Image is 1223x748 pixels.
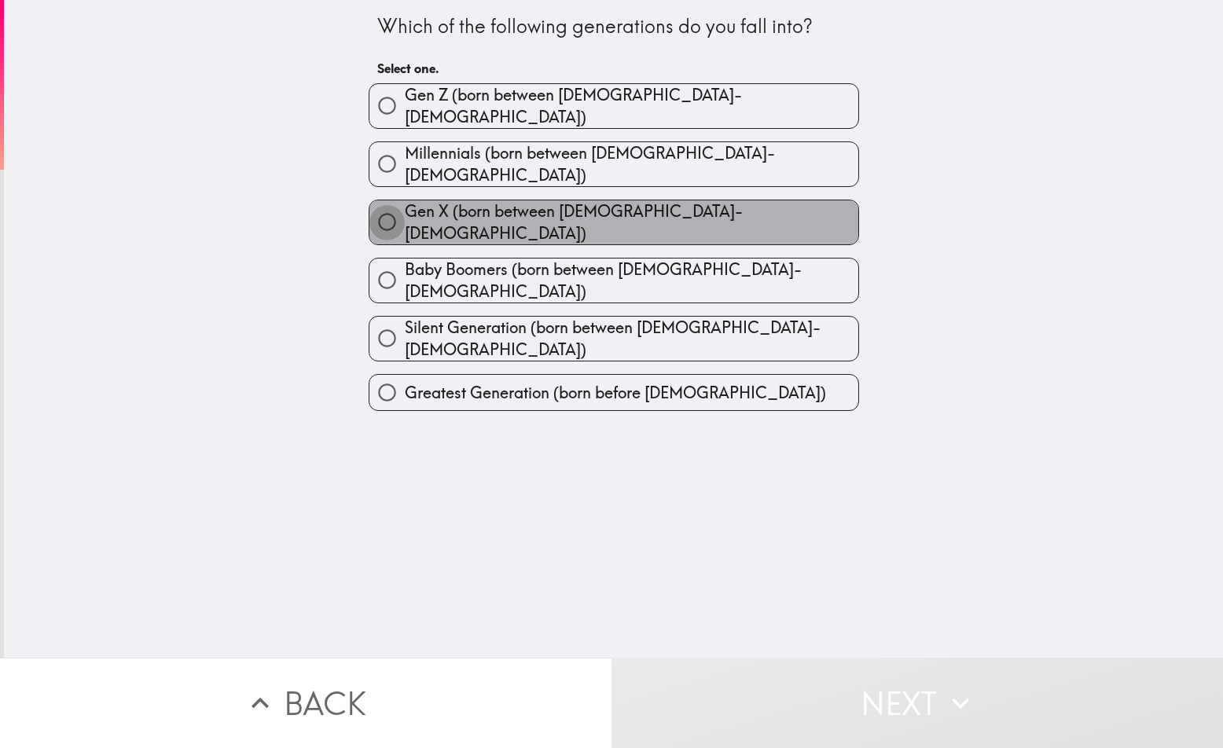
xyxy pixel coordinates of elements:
span: Greatest Generation (born before [DEMOGRAPHIC_DATA]) [405,382,826,404]
button: Next [611,658,1223,748]
span: Gen Z (born between [DEMOGRAPHIC_DATA]-[DEMOGRAPHIC_DATA]) [405,84,858,128]
h6: Select one. [377,60,850,77]
button: Millennials (born between [DEMOGRAPHIC_DATA]-[DEMOGRAPHIC_DATA]) [369,142,858,186]
span: Silent Generation (born between [DEMOGRAPHIC_DATA]-[DEMOGRAPHIC_DATA]) [405,317,858,361]
span: Millennials (born between [DEMOGRAPHIC_DATA]-[DEMOGRAPHIC_DATA]) [405,142,858,186]
div: Which of the following generations do you fall into? [377,13,850,40]
button: Gen X (born between [DEMOGRAPHIC_DATA]-[DEMOGRAPHIC_DATA]) [369,200,858,244]
span: Baby Boomers (born between [DEMOGRAPHIC_DATA]-[DEMOGRAPHIC_DATA]) [405,258,858,302]
button: Gen Z (born between [DEMOGRAPHIC_DATA]-[DEMOGRAPHIC_DATA]) [369,84,858,128]
button: Greatest Generation (born before [DEMOGRAPHIC_DATA]) [369,375,858,410]
span: Gen X (born between [DEMOGRAPHIC_DATA]-[DEMOGRAPHIC_DATA]) [405,200,858,244]
button: Baby Boomers (born between [DEMOGRAPHIC_DATA]-[DEMOGRAPHIC_DATA]) [369,258,858,302]
button: Silent Generation (born between [DEMOGRAPHIC_DATA]-[DEMOGRAPHIC_DATA]) [369,317,858,361]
